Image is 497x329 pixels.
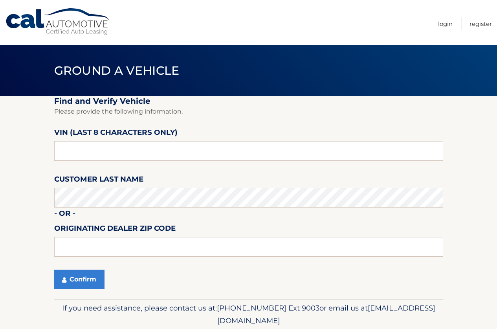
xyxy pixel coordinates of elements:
p: Please provide the following information. [54,106,443,117]
label: - or - [54,208,75,222]
a: Register [469,17,492,30]
a: Cal Automotive [5,8,111,36]
span: Ground a Vehicle [54,63,180,78]
a: Login [438,17,453,30]
button: Confirm [54,270,105,289]
p: If you need assistance, please contact us at: or email us at [59,302,438,327]
label: Customer Last Name [54,173,143,188]
h2: Find and Verify Vehicle [54,96,443,106]
label: Originating Dealer Zip Code [54,222,176,237]
label: VIN (last 8 characters only) [54,127,178,141]
span: [PHONE_NUMBER] Ext 9003 [217,303,319,312]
